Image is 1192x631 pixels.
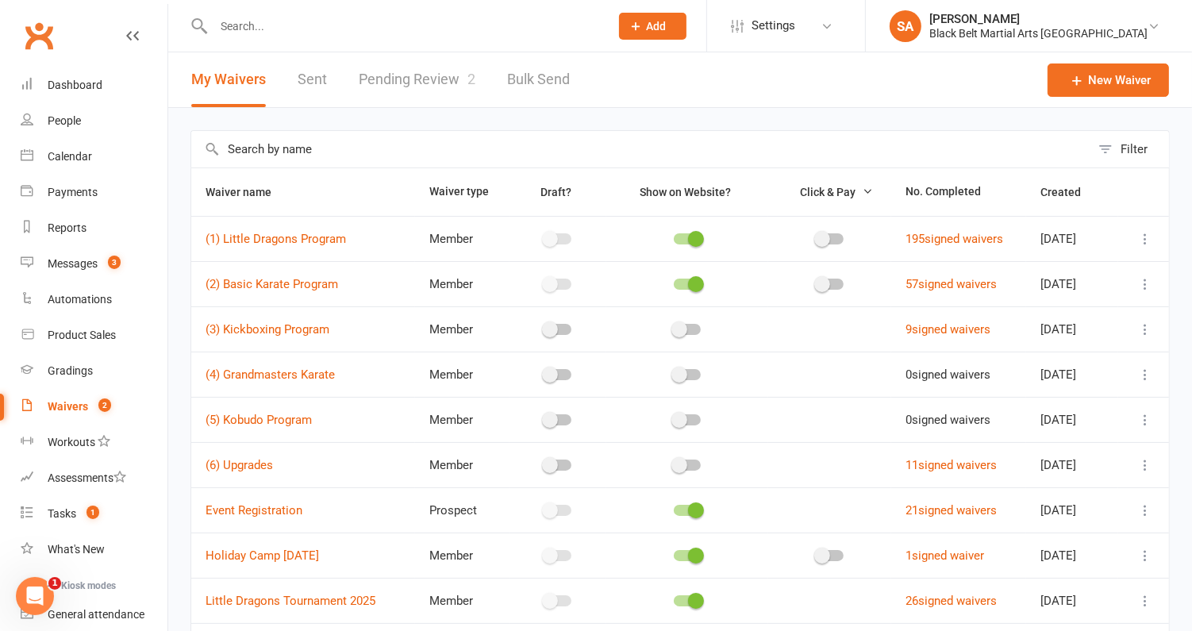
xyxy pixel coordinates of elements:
[540,186,571,198] span: Draft?
[206,594,375,608] a: Little Dragons Tournament 2025
[415,397,509,442] td: Member
[48,364,93,377] div: Gradings
[206,186,289,198] span: Waiver name
[206,367,335,382] a: (4) Grandmasters Karate
[209,15,598,37] input: Search...
[48,543,105,556] div: What's New
[890,10,921,42] div: SA
[647,20,667,33] span: Add
[21,496,167,532] a: Tasks 1
[48,577,61,590] span: 1
[1048,63,1169,97] a: New Waiver
[891,168,1025,216] th: No. Completed
[48,79,102,91] div: Dashboard
[467,71,475,87] span: 2
[21,139,167,175] a: Calendar
[21,353,167,389] a: Gradings
[48,150,92,163] div: Calendar
[1026,578,1118,623] td: [DATE]
[415,578,509,623] td: Member
[21,210,167,246] a: Reports
[906,548,984,563] a: 1signed waiver
[752,8,795,44] span: Settings
[16,577,54,615] iframe: Intercom live chat
[21,389,167,425] a: Waivers 2
[21,317,167,353] a: Product Sales
[929,26,1148,40] div: Black Belt Martial Arts [GEOGRAPHIC_DATA]
[1026,216,1118,261] td: [DATE]
[19,16,59,56] a: Clubworx
[906,458,997,472] a: 11signed waivers
[1090,131,1169,167] button: Filter
[21,67,167,103] a: Dashboard
[206,277,338,291] a: (2) Basic Karate Program
[21,175,167,210] a: Payments
[21,282,167,317] a: Automations
[415,352,509,397] td: Member
[206,503,302,517] a: Event Registration
[48,436,95,448] div: Workouts
[415,261,509,306] td: Member
[801,186,856,198] span: Click & Pay
[626,183,749,202] button: Show on Website?
[48,293,112,306] div: Automations
[48,608,144,621] div: General attendance
[21,103,167,139] a: People
[108,256,121,269] span: 3
[906,367,990,382] span: 0 signed waivers
[1040,186,1098,198] span: Created
[415,216,509,261] td: Member
[191,52,266,107] button: My Waivers
[206,183,289,202] button: Waiver name
[1026,352,1118,397] td: [DATE]
[1121,140,1148,159] div: Filter
[48,186,98,198] div: Payments
[48,507,76,520] div: Tasks
[206,413,312,427] a: (5) Kobudo Program
[415,306,509,352] td: Member
[640,186,732,198] span: Show on Website?
[526,183,589,202] button: Draft?
[415,533,509,578] td: Member
[48,221,87,234] div: Reports
[929,12,1148,26] div: [PERSON_NAME]
[48,329,116,341] div: Product Sales
[21,246,167,282] a: Messages 3
[1026,306,1118,352] td: [DATE]
[206,458,273,472] a: (6) Upgrades
[48,400,88,413] div: Waivers
[415,487,509,533] td: Prospect
[48,114,81,127] div: People
[1026,397,1118,442] td: [DATE]
[906,503,997,517] a: 21signed waivers
[21,425,167,460] a: Workouts
[1026,487,1118,533] td: [DATE]
[48,471,126,484] div: Assessments
[298,52,327,107] a: Sent
[415,442,509,487] td: Member
[191,131,1090,167] input: Search by name
[1040,183,1098,202] button: Created
[906,277,997,291] a: 57signed waivers
[1026,533,1118,578] td: [DATE]
[415,168,509,216] th: Waiver type
[906,413,990,427] span: 0 signed waivers
[1026,442,1118,487] td: [DATE]
[906,322,990,337] a: 9signed waivers
[507,52,570,107] a: Bulk Send
[786,183,874,202] button: Click & Pay
[619,13,686,40] button: Add
[87,506,99,519] span: 1
[206,322,329,337] a: (3) Kickboxing Program
[206,548,319,563] a: Holiday Camp [DATE]
[906,594,997,608] a: 26signed waivers
[906,232,1003,246] a: 195signed waivers
[98,398,111,412] span: 2
[206,232,346,246] a: (1) Little Dragons Program
[359,52,475,107] a: Pending Review2
[21,532,167,568] a: What's New
[21,460,167,496] a: Assessments
[1026,261,1118,306] td: [DATE]
[48,257,98,270] div: Messages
